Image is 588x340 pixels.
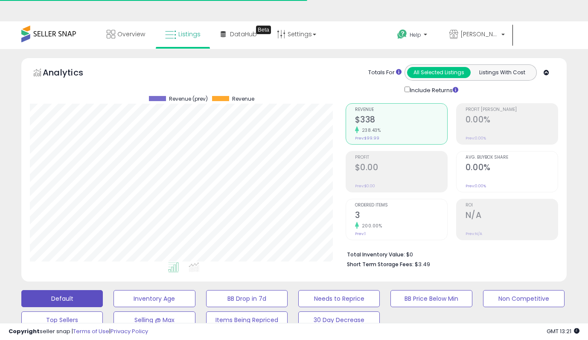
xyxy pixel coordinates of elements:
h2: 0.00% [466,115,558,126]
span: Profit [PERSON_NAME] [466,108,558,112]
a: Privacy Policy [111,327,148,335]
small: Prev: N/A [466,231,482,236]
a: [PERSON_NAME] Products [443,21,511,49]
button: Top Sellers [21,311,103,328]
div: Tooltip anchor [256,26,271,34]
span: Revenue [355,108,447,112]
strong: Copyright [9,327,40,335]
button: Selling @ Max [114,311,195,328]
a: Help [390,23,436,49]
span: Overview [117,30,145,38]
h2: $338 [355,115,447,126]
a: DataHub [214,21,263,47]
a: Settings [271,21,323,47]
h2: N/A [466,210,558,222]
li: $0 [347,249,552,259]
button: 30 Day Decrease [298,311,380,328]
button: Inventory Age [114,290,195,307]
small: Prev: $0.00 [355,183,375,189]
button: BB Drop in 7d [206,290,288,307]
small: Prev: 1 [355,231,366,236]
a: Overview [100,21,151,47]
span: ROI [466,203,558,208]
span: Listings [178,30,201,38]
span: Ordered Items [355,203,447,208]
a: Listings [159,21,207,47]
b: Total Inventory Value: [347,251,405,258]
small: Prev: $99.99 [355,136,379,141]
small: 200.00% [359,223,382,229]
small: Prev: 0.00% [466,183,486,189]
span: [PERSON_NAME] Products [460,30,499,38]
button: Needs to Reprice [298,290,380,307]
div: Include Returns [398,85,469,95]
span: DataHub [230,30,257,38]
span: Profit [355,155,447,160]
div: Totals For [368,69,402,77]
h2: 3 [355,210,447,222]
button: BB Price Below Min [390,290,472,307]
span: Revenue [232,96,254,102]
h2: 0.00% [466,163,558,174]
span: $3.49 [415,260,430,268]
i: Get Help [397,29,408,40]
div: seller snap | | [9,328,148,336]
button: Default [21,290,103,307]
h2: $0.00 [355,163,447,174]
a: Terms of Use [73,327,109,335]
button: All Selected Listings [407,67,471,78]
button: Non Competitive [483,290,565,307]
button: Items Being Repriced [206,311,288,328]
button: Listings With Cost [470,67,534,78]
b: Short Term Storage Fees: [347,261,413,268]
span: Avg. Buybox Share [466,155,558,160]
span: Revenue (prev) [169,96,208,102]
small: Prev: 0.00% [466,136,486,141]
span: 2025-09-8 13:21 GMT [547,327,579,335]
span: Help [410,31,421,38]
h5: Analytics [43,67,100,81]
small: 238.43% [359,127,381,134]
